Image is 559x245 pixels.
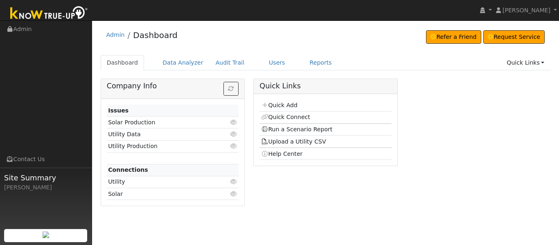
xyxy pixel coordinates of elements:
[107,128,217,140] td: Utility Data
[4,172,88,183] span: Site Summary
[230,119,237,125] i: Click to view
[107,176,217,188] td: Utility
[4,183,88,192] div: [PERSON_NAME]
[106,31,125,38] a: Admin
[263,55,291,70] a: Users
[304,55,338,70] a: Reports
[107,117,217,128] td: Solar Production
[261,114,310,120] a: Quick Connect
[483,30,545,44] a: Request Service
[107,188,217,200] td: Solar
[107,82,239,90] h5: Company Info
[426,30,481,44] a: Refer a Friend
[230,179,237,184] i: Click to view
[43,232,49,238] img: retrieve
[101,55,144,70] a: Dashboard
[261,151,303,157] a: Help Center
[210,55,250,70] a: Audit Trail
[156,55,210,70] a: Data Analyzer
[107,140,217,152] td: Utility Production
[6,4,92,23] img: Know True-Up
[133,30,178,40] a: Dashboard
[108,166,148,173] strong: Connections
[230,191,237,197] i: Click to view
[261,138,326,145] a: Upload a Utility CSV
[108,107,128,114] strong: Issues
[230,131,237,137] i: Click to view
[230,143,237,149] i: Click to view
[261,126,333,133] a: Run a Scenario Report
[500,55,550,70] a: Quick Links
[259,82,391,90] h5: Quick Links
[503,7,550,13] span: [PERSON_NAME]
[261,102,298,108] a: Quick Add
